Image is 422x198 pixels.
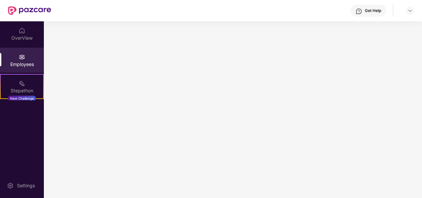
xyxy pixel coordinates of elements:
[407,8,413,13] img: svg+xml;base64,PHN2ZyBpZD0iRHJvcGRvd24tMzJ4MzIiIHhtbG5zPSJodHRwOi8vd3d3LnczLm9yZy8yMDAwL3N2ZyIgd2...
[19,27,25,34] img: svg+xml;base64,PHN2ZyBpZD0iSG9tZSIgeG1sbnM9Imh0dHA6Ly93d3cudzMub3JnLzIwMDAvc3ZnIiB3aWR0aD0iMjAiIG...
[356,8,362,15] img: svg+xml;base64,PHN2ZyBpZD0iSGVscC0zMngzMiIgeG1sbnM9Imh0dHA6Ly93d3cudzMub3JnLzIwMDAvc3ZnIiB3aWR0aD...
[19,80,25,87] img: svg+xml;base64,PHN2ZyB4bWxucz0iaHR0cDovL3d3dy53My5vcmcvMjAwMC9zdmciIHdpZHRoPSIyMSIgaGVpZ2h0PSIyMC...
[365,8,381,13] div: Get Help
[1,87,43,94] div: Stepathon
[15,182,37,189] div: Settings
[7,182,14,189] img: svg+xml;base64,PHN2ZyBpZD0iU2V0dGluZy0yMHgyMCIgeG1sbnM9Imh0dHA6Ly93d3cudzMub3JnLzIwMDAvc3ZnIiB3aW...
[19,54,25,60] img: svg+xml;base64,PHN2ZyBpZD0iRW1wbG95ZWVzIiB4bWxucz0iaHR0cDovL3d3dy53My5vcmcvMjAwMC9zdmciIHdpZHRoPS...
[8,96,36,101] div: New Challenge
[8,6,51,15] img: New Pazcare Logo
